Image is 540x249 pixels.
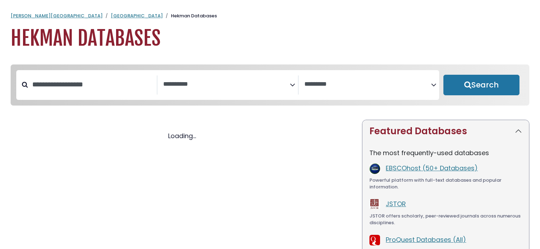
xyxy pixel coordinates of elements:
[369,213,522,226] div: JSTOR offers scholarly, peer-reviewed journals across numerous disciplines.
[11,64,529,106] nav: Search filters
[28,79,157,90] input: Search database by title or keyword
[369,148,522,158] p: The most frequently-used databases
[386,199,406,208] a: JSTOR
[386,235,466,244] a: ProQuest Databases (All)
[11,27,529,50] h1: Hekman Databases
[11,12,103,19] a: [PERSON_NAME][GEOGRAPHIC_DATA]
[362,120,529,142] button: Featured Databases
[163,12,217,19] li: Hekman Databases
[369,177,522,191] div: Powerful platform with full-text databases and popular information.
[163,81,290,88] textarea: Search
[111,12,163,19] a: [GEOGRAPHIC_DATA]
[304,81,431,88] textarea: Search
[11,12,529,19] nav: breadcrumb
[386,164,478,172] a: EBSCOhost (50+ Databases)
[11,131,354,141] div: Loading...
[443,75,519,95] button: Submit for Search Results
